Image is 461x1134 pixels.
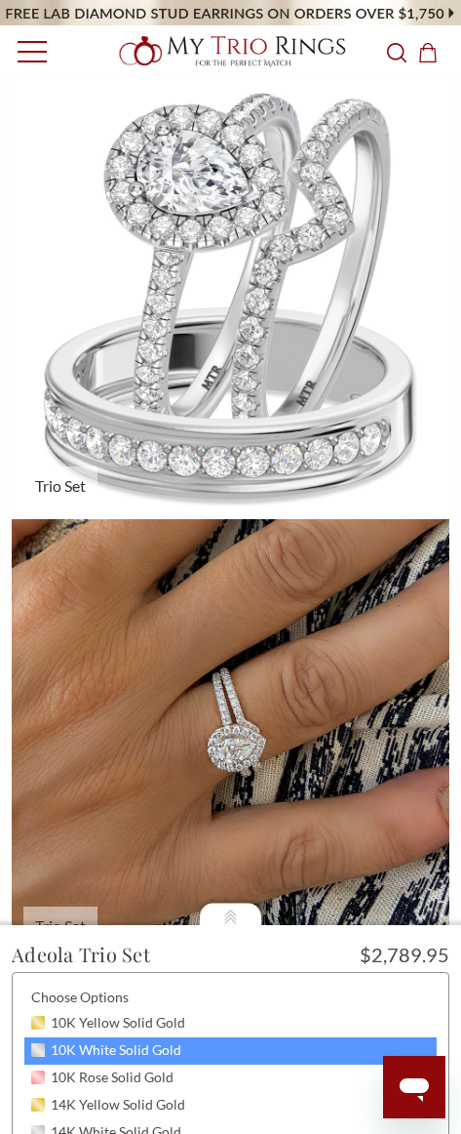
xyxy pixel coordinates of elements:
span: 10K Yellow Solid Gold [31,1015,185,1031]
h1: Adeola Trio Set [12,940,150,969]
svg: cart.cart_preview [418,43,438,62]
img: My Trio Rings [111,27,351,75]
span: Trio Set [23,466,97,506]
a: Cart with 0 items [418,40,449,63]
span: 10K White Solid Gold [31,1042,181,1058]
span: $2,789.95 [360,943,449,966]
a: My Trio Rings [111,24,351,78]
span: 10K Rose Solid Gold [31,1070,173,1085]
div: Choose Options [24,985,437,1010]
img: Photo of Adeola 1 2/3 ct tw. Pear Solitaire Trio Set 10K White Gold [BT363W-F045] [12,79,449,517]
span: Toggle menu [18,51,47,53]
span: 14K Yellow Solid Gold [31,1097,185,1113]
svg: Search [387,43,406,62]
button: Search [387,40,406,63]
img: Photo of Adeola 1 2/3 ct tw. Pear Solitaire Trio Set 10K White Gold [BT363W-F045] [12,519,449,957]
iframe: Button to launch messaging window [383,1056,445,1118]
